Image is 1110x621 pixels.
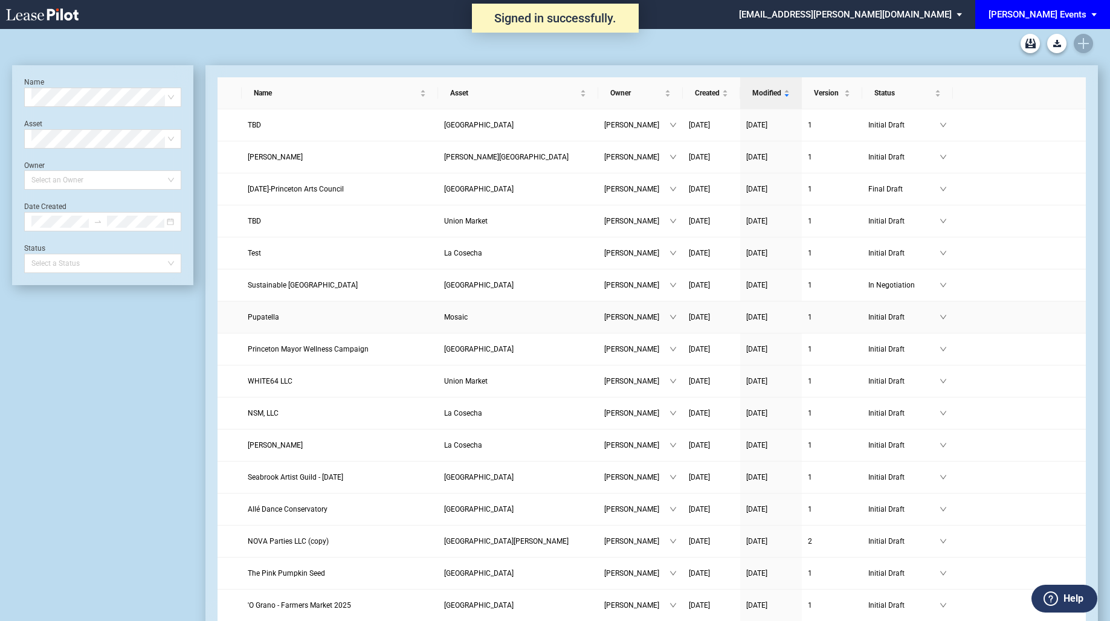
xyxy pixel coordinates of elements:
[444,407,592,419] a: La Cosecha
[1031,585,1097,613] button: Help
[808,407,856,419] a: 1
[444,441,482,449] span: La Cosecha
[808,249,812,257] span: 1
[808,409,812,417] span: 1
[444,471,592,483] a: [GEOGRAPHIC_DATA]
[670,346,677,353] span: down
[940,249,947,257] span: down
[746,439,796,451] a: [DATE]
[24,161,45,170] label: Owner
[689,569,710,578] span: [DATE]
[689,313,710,321] span: [DATE]
[444,281,514,289] span: Princeton Shopping Center
[604,343,670,355] span: [PERSON_NAME]
[248,537,329,545] span: NOVA Parties LLC (copy)
[444,311,592,323] a: Mosaic
[444,121,514,129] span: Uptown Park
[862,77,953,109] th: Status
[746,281,767,289] span: [DATE]
[444,375,592,387] a: Union Market
[604,247,670,259] span: [PERSON_NAME]
[868,471,940,483] span: Initial Draft
[24,78,44,86] label: Name
[248,375,433,387] a: WHITE64 LLC
[808,151,856,163] a: 1
[689,471,734,483] a: [DATE]
[24,120,42,128] label: Asset
[670,474,677,481] span: down
[746,249,767,257] span: [DATE]
[1047,34,1066,53] a: Download Blank Form
[444,599,592,611] a: [GEOGRAPHIC_DATA]
[746,343,796,355] a: [DATE]
[689,121,710,129] span: [DATE]
[802,77,862,109] th: Version
[604,535,670,547] span: [PERSON_NAME]
[746,599,796,611] a: [DATE]
[868,375,940,387] span: Initial Draft
[689,439,734,451] a: [DATE]
[670,602,677,609] span: down
[746,473,767,481] span: [DATE]
[444,343,592,355] a: [GEOGRAPHIC_DATA]
[450,87,578,99] span: Asset
[689,377,710,385] span: [DATE]
[808,247,856,259] a: 1
[940,442,947,449] span: down
[808,503,856,515] a: 1
[689,473,710,481] span: [DATE]
[248,153,303,161] span: Lela Rose
[248,215,433,227] a: TBD
[444,439,592,451] a: La Cosecha
[868,311,940,323] span: Initial Draft
[248,407,433,419] a: NSM, LLC
[670,185,677,193] span: down
[808,119,856,131] a: 1
[940,217,947,225] span: down
[746,185,767,193] span: [DATE]
[940,185,947,193] span: down
[940,538,947,545] span: down
[740,77,802,109] th: Modified
[689,601,710,610] span: [DATE]
[746,345,767,353] span: [DATE]
[248,249,261,257] span: Test
[940,378,947,385] span: down
[689,247,734,259] a: [DATE]
[746,567,796,579] a: [DATE]
[808,537,812,545] span: 2
[746,537,767,545] span: [DATE]
[438,77,598,109] th: Asset
[808,313,812,321] span: 1
[689,119,734,131] a: [DATE]
[874,87,932,99] span: Status
[689,249,710,257] span: [DATE]
[248,121,261,129] span: TBD
[689,215,734,227] a: [DATE]
[689,503,734,515] a: [DATE]
[1063,591,1083,607] label: Help
[746,153,767,161] span: [DATE]
[444,569,514,578] span: Downtown Palm Beach Gardens
[752,87,781,99] span: Modified
[248,473,343,481] span: Seabrook Artist Guild - Labor Day
[444,377,488,385] span: Union Market
[746,375,796,387] a: [DATE]
[746,407,796,419] a: [DATE]
[746,441,767,449] span: [DATE]
[746,313,767,321] span: [DATE]
[248,217,261,225] span: TBD
[808,569,812,578] span: 1
[670,121,677,129] span: down
[254,87,418,99] span: Name
[689,407,734,419] a: [DATE]
[808,567,856,579] a: 1
[940,153,947,161] span: down
[940,410,947,417] span: down
[689,599,734,611] a: [DATE]
[444,183,592,195] a: [GEOGRAPHIC_DATA]
[444,119,592,131] a: [GEOGRAPHIC_DATA]
[444,249,482,257] span: La Cosecha
[248,183,433,195] a: [DATE]-Princeton Arts Council
[444,601,514,610] span: Freshfields Village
